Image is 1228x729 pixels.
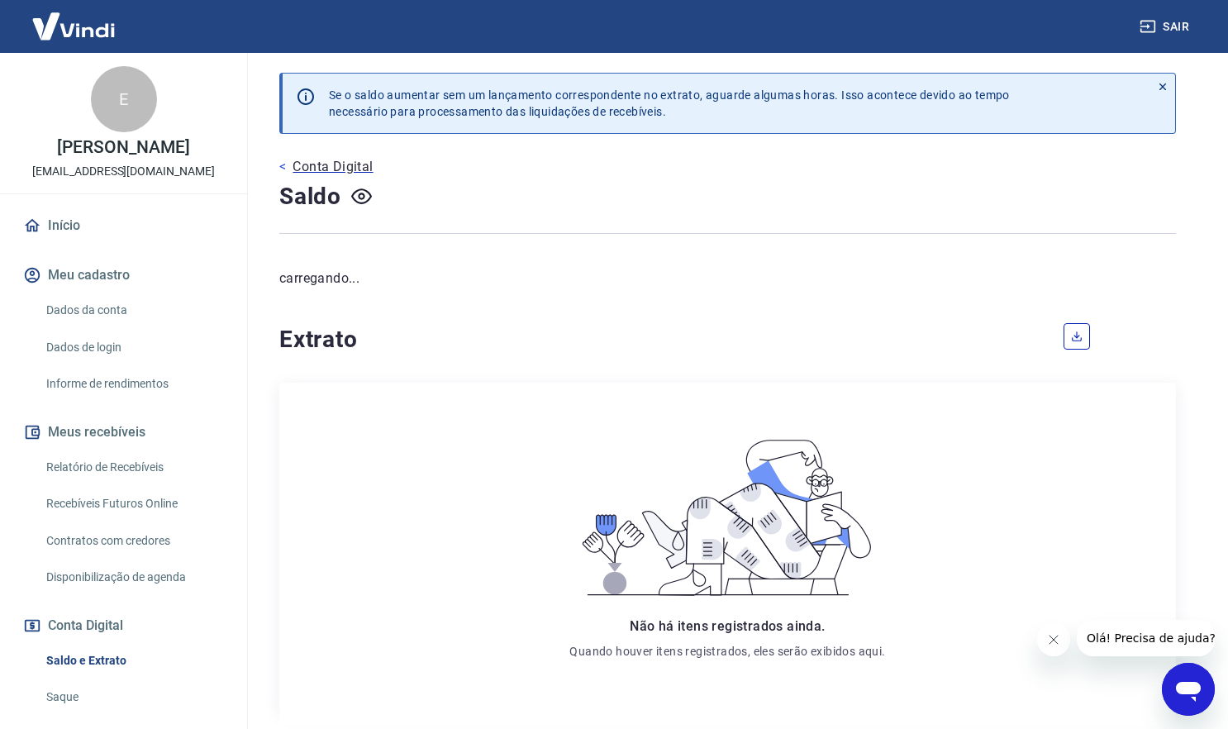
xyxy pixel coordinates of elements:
[20,607,227,644] button: Conta Digital
[40,331,227,364] a: Dados de login
[1162,663,1215,716] iframe: Botão para abrir a janela de mensagens
[329,87,1010,120] p: Se o saldo aumentar sem um lançamento correspondente no extrato, aguarde algumas horas. Isso acon...
[40,644,227,678] a: Saldo e Extrato
[279,323,1044,356] h4: Extrato
[1037,623,1070,656] iframe: Fechar mensagem
[20,414,227,450] button: Meus recebíveis
[20,207,227,244] a: Início
[32,163,215,180] p: [EMAIL_ADDRESS][DOMAIN_NAME]
[40,560,227,594] a: Disponibilização de agenda
[10,12,139,25] span: Olá! Precisa de ajuda?
[279,157,286,177] p: <
[40,293,227,327] a: Dados da conta
[1136,12,1196,42] button: Sair
[1077,620,1215,656] iframe: Mensagem da empresa
[40,680,227,714] a: Saque
[40,367,227,401] a: Informe de rendimentos
[279,180,341,213] h4: Saldo
[630,618,825,634] span: Não há itens registrados ainda.
[293,157,373,177] p: Conta Digital
[20,1,127,51] img: Vindi
[57,139,189,156] p: [PERSON_NAME]
[40,487,227,521] a: Recebíveis Futuros Online
[20,257,227,293] button: Meu cadastro
[279,269,1176,288] p: carregando...
[91,66,157,132] div: E
[569,643,885,660] p: Quando houver itens registrados, eles serão exibidos aqui.
[40,524,227,558] a: Contratos com credores
[40,450,227,484] a: Relatório de Recebíveis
